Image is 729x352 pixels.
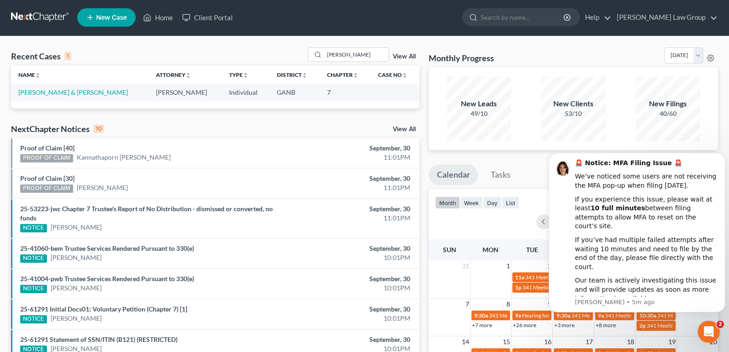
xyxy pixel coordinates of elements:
[287,305,410,314] div: September, 30
[77,153,171,162] a: Kannathaporn [PERSON_NAME]
[580,9,611,26] a: Help
[541,98,606,109] div: New Clients
[20,154,73,162] div: PROOF OF CLAIM
[302,73,307,78] i: unfold_more
[502,336,511,347] span: 15
[515,274,524,281] span: 11a
[20,254,47,263] div: NOTICE
[20,205,273,222] a: 25-53223-jwc Chapter 7 Trustee's Report of No Distribution - dismissed or converted, no funds
[77,183,128,192] a: [PERSON_NAME]
[447,98,511,109] div: New Leads
[11,123,104,134] div: NextChapter Notices
[20,305,187,313] a: 25-61291 Initial Docs01: Voluntary Petition (Chapter 7) [1]
[402,73,408,78] i: unfold_more
[156,71,191,78] a: Attorneyunfold_more
[51,253,102,262] a: [PERSON_NAME]
[378,71,408,78] a: Case Nounfold_more
[474,312,488,319] span: 9:30a
[571,312,654,319] span: 341 Meeting for [PERSON_NAME]
[626,336,635,347] span: 18
[20,224,47,232] div: NOTICE
[178,9,237,26] a: Client Portal
[505,260,511,271] span: 1
[287,314,410,323] div: 10:01PM
[324,48,389,61] input: Search by name...
[636,98,700,109] div: New Filings
[605,312,688,319] span: 341 Meeting for [PERSON_NAME]
[149,84,222,101] td: [PERSON_NAME]
[20,244,194,252] a: 25-41060-bem Trustee Services Rendered Pursuant to 330(e)
[525,274,608,281] span: 341 Meeting for [PERSON_NAME]
[20,185,73,193] div: PROOF OF CLAIM
[327,71,358,78] a: Chapterunfold_more
[429,52,494,63] h3: Monthly Progress
[505,299,511,310] span: 8
[18,71,40,78] a: Nameunfold_more
[270,84,320,101] td: GANB
[64,52,71,60] div: 1
[20,174,75,182] a: Proof of Claim [30]
[481,9,565,26] input: Search by name...
[596,322,616,329] a: +8 more
[717,321,724,328] span: 2
[393,53,416,60] a: View All
[472,322,492,329] a: +7 more
[435,196,460,209] button: month
[20,335,178,343] a: 25-61291 Statement of SSN/ITIN (B121) (RESTRICTED)
[639,322,646,329] span: 2p
[243,73,248,78] i: unfold_more
[612,9,718,26] a: [PERSON_NAME] Law Group
[447,109,511,118] div: 49/10
[287,144,410,153] div: September, 30
[557,312,570,319] span: 9:30a
[526,246,538,254] span: Tue
[287,335,410,344] div: September, 30
[287,153,410,162] div: 11:01PM
[393,126,416,133] a: View All
[287,183,410,192] div: 11:01PM
[698,321,720,343] iframe: Intercom live chat
[585,336,594,347] span: 17
[483,196,502,209] button: day
[320,84,371,101] td: 7
[287,214,410,223] div: 11:01PM
[287,274,410,283] div: September, 30
[513,322,536,329] a: +26 more
[515,312,521,319] span: 9a
[482,165,519,185] a: Tasks
[93,125,104,133] div: 10
[51,223,102,232] a: [PERSON_NAME]
[502,196,519,209] button: list
[465,299,470,310] span: 7
[522,312,594,319] span: Hearing for [PERSON_NAME]
[222,84,270,101] td: Individual
[287,204,410,214] div: September, 30
[185,73,191,78] i: unfold_more
[515,284,522,291] span: 1p
[541,109,606,118] div: 53/10
[96,14,127,21] span: New Case
[636,109,700,118] div: 40/60
[20,144,75,152] a: Proof of Claim [40]
[287,244,410,253] div: September, 30
[229,71,248,78] a: Typeunfold_more
[554,322,574,329] a: +3 more
[543,336,552,347] span: 16
[489,312,620,319] span: 341 Meeting for [PERSON_NAME] & [PERSON_NAME]
[353,73,358,78] i: unfold_more
[18,88,128,96] a: [PERSON_NAME] & [PERSON_NAME]
[138,9,178,26] a: Home
[429,165,478,185] a: Calendar
[461,260,470,271] span: 31
[482,246,499,254] span: Mon
[545,151,729,318] iframe: Intercom notifications message
[639,312,656,319] span: 10:30a
[11,51,71,62] div: Recent Cases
